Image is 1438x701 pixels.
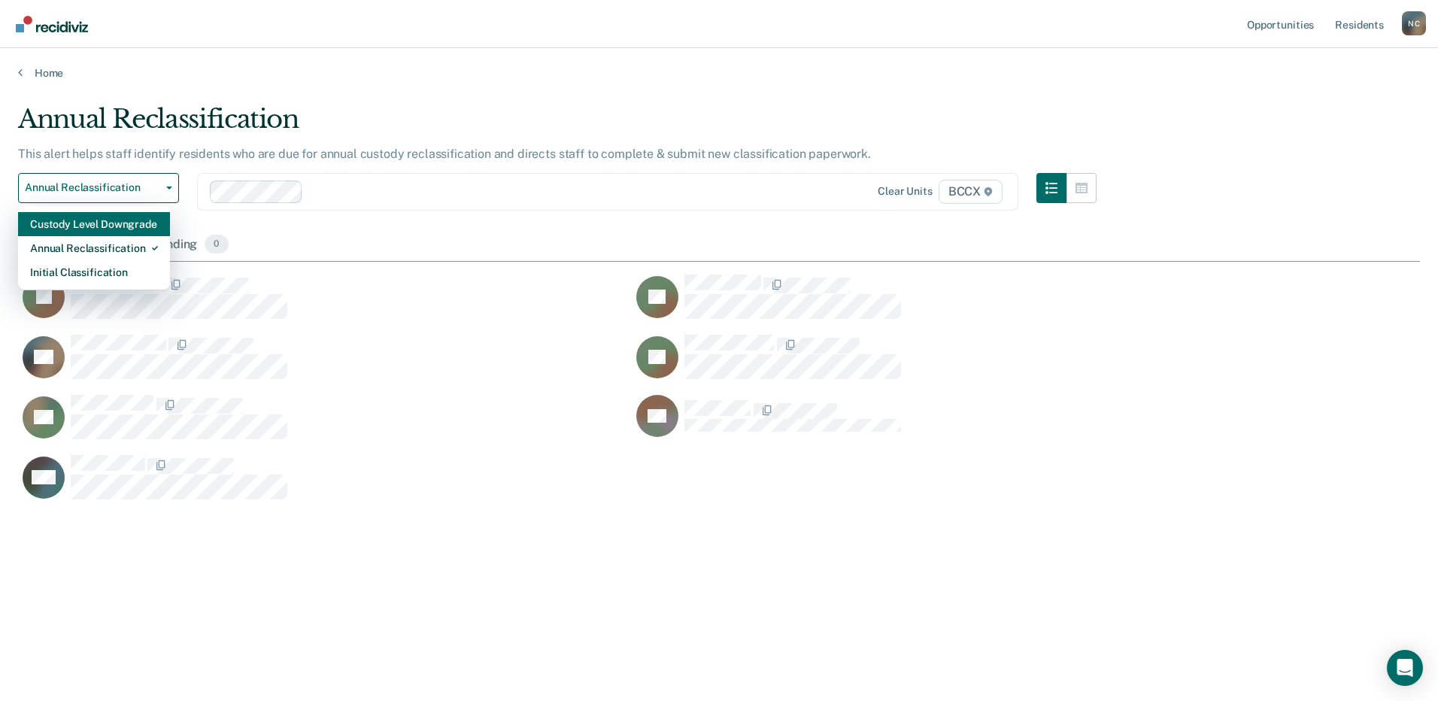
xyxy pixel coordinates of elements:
div: CaseloadOpportunityCell-00652980 [632,274,1245,334]
p: This alert helps staff identify residents who are due for annual custody reclassification and dir... [18,147,871,161]
button: Annual Reclassification [18,173,179,203]
div: CaseloadOpportunityCell-00282887 [18,394,632,454]
div: Initial Classification [30,260,158,284]
div: Open Intercom Messenger [1387,650,1423,686]
div: Custody Level Downgrade [30,212,158,236]
div: CaseloadOpportunityCell-00352736 [18,454,632,514]
span: Annual Reclassification [25,181,160,194]
div: CaseloadOpportunityCell-00444240 [18,274,632,334]
div: CaseloadOpportunityCell-00550518 [18,334,632,394]
img: Recidiviz [16,16,88,32]
div: Annual Reclassification [18,104,1097,147]
a: Home [18,66,1420,80]
div: N C [1402,11,1426,35]
div: CaseloadOpportunityCell-00643231 [632,394,1245,454]
div: Pending0 [149,229,231,262]
div: CaseloadOpportunityCell-00097316 [632,334,1245,394]
div: Clear units [878,185,933,198]
span: 0 [205,235,228,254]
div: Annual Reclassification [30,236,158,260]
button: Profile dropdown button [1402,11,1426,35]
span: BCCX [939,180,1003,204]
